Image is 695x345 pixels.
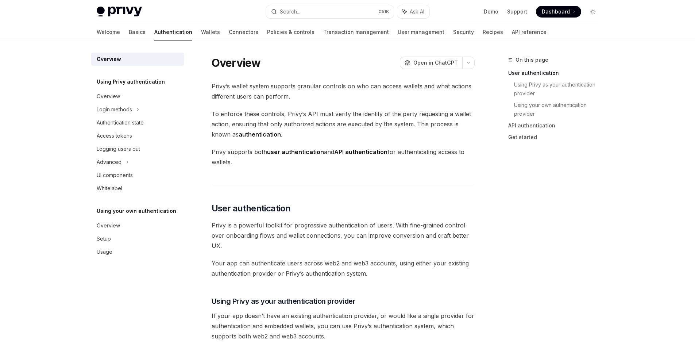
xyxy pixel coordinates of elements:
[410,8,424,15] span: Ask AI
[91,245,184,258] a: Usage
[508,120,605,131] a: API authentication
[212,296,356,306] span: Using Privy as your authentication provider
[97,248,112,256] div: Usage
[201,23,220,41] a: Wallets
[97,92,120,101] div: Overview
[483,23,503,41] a: Recipes
[97,105,132,114] div: Login methods
[91,232,184,245] a: Setup
[91,142,184,156] a: Logging users out
[400,57,462,69] button: Open in ChatGPT
[267,23,314,41] a: Policies & controls
[97,184,122,193] div: Whitelabel
[453,23,474,41] a: Security
[97,7,142,17] img: light logo
[508,131,605,143] a: Get started
[378,9,389,15] span: Ctrl K
[91,182,184,195] a: Whitelabel
[267,148,324,156] strong: user authentication
[97,221,120,230] div: Overview
[514,79,605,99] a: Using Privy as your authentication provider
[91,116,184,129] a: Authentication state
[91,90,184,103] a: Overview
[536,6,581,18] a: Dashboard
[212,203,291,214] span: User authentication
[97,158,121,166] div: Advanced
[484,8,498,15] a: Demo
[280,7,300,16] div: Search...
[91,169,184,182] a: UI components
[512,23,547,41] a: API reference
[91,219,184,232] a: Overview
[97,171,133,180] div: UI components
[413,59,458,66] span: Open in ChatGPT
[507,8,527,15] a: Support
[154,23,192,41] a: Authentication
[212,147,475,167] span: Privy supports both and for authenticating access to wallets.
[97,118,144,127] div: Authentication state
[129,23,146,41] a: Basics
[266,5,394,18] button: Search...CtrlK
[514,99,605,120] a: Using your own authentication provider
[323,23,389,41] a: Transaction management
[516,55,548,64] span: On this page
[97,77,165,86] h5: Using Privy authentication
[334,148,387,156] strong: API authentication
[398,23,444,41] a: User management
[91,129,184,142] a: Access tokens
[587,6,599,18] button: Toggle dark mode
[212,81,475,101] span: Privy’s wallet system supports granular controls on who can access wallets and what actions diffe...
[91,53,184,66] a: Overview
[97,55,121,64] div: Overview
[239,131,281,138] strong: authentication
[212,220,475,251] span: Privy is a powerful toolkit for progressive authentication of users. With fine-grained control ov...
[212,258,475,279] span: Your app can authenticate users across web2 and web3 accounts, using either your existing authent...
[542,8,570,15] span: Dashboard
[212,56,261,69] h1: Overview
[97,23,120,41] a: Welcome
[212,109,475,139] span: To enforce these controls, Privy’s API must verify the identity of the party requesting a wallet ...
[97,145,140,153] div: Logging users out
[229,23,258,41] a: Connectors
[508,67,605,79] a: User authentication
[97,234,111,243] div: Setup
[397,5,429,18] button: Ask AI
[97,131,132,140] div: Access tokens
[97,207,176,215] h5: Using your own authentication
[212,311,475,341] span: If your app doesn’t have an existing authentication provider, or would like a single provider for...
